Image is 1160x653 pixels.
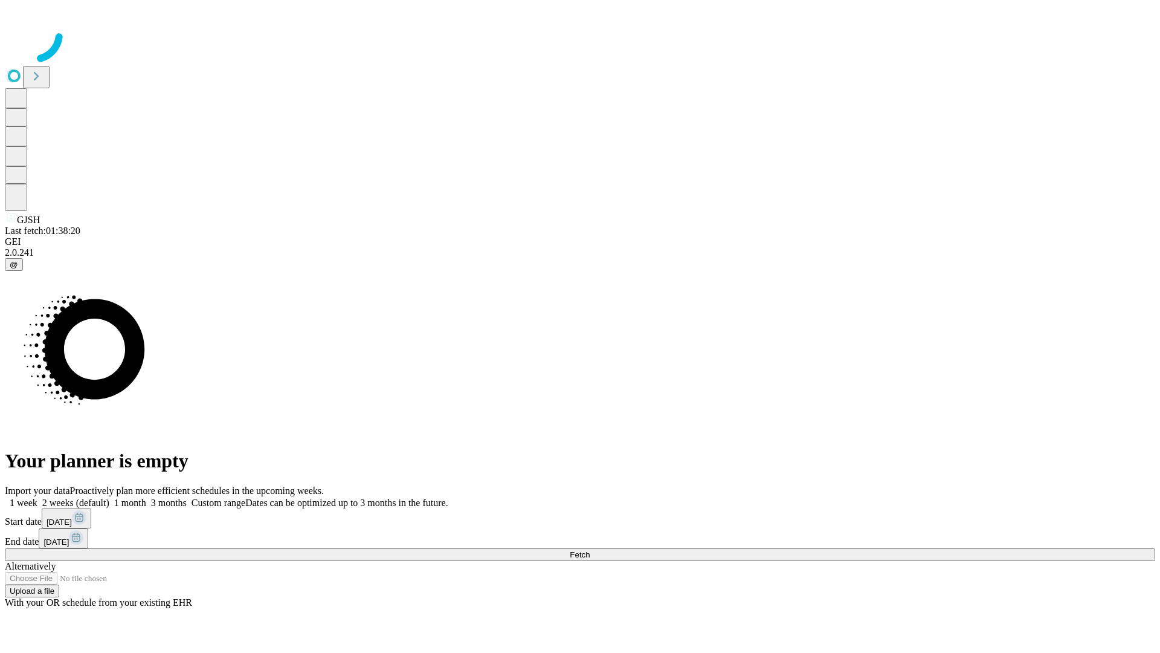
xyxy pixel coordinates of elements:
[245,498,448,508] span: Dates can be optimized up to 3 months in the future.
[43,538,69,547] span: [DATE]
[10,498,37,508] span: 1 week
[5,258,23,271] button: @
[5,561,56,571] span: Alternatively
[42,508,91,528] button: [DATE]
[47,518,72,527] span: [DATE]
[5,597,192,608] span: With your OR schedule from your existing EHR
[5,508,1155,528] div: Start date
[5,226,80,236] span: Last fetch: 01:38:20
[5,585,59,597] button: Upload a file
[10,260,18,269] span: @
[17,215,40,225] span: GJSH
[192,498,245,508] span: Custom range
[570,550,590,559] span: Fetch
[151,498,187,508] span: 3 months
[5,236,1155,247] div: GEI
[5,450,1155,472] h1: Your planner is empty
[5,528,1155,548] div: End date
[5,548,1155,561] button: Fetch
[114,498,146,508] span: 1 month
[39,528,88,548] button: [DATE]
[42,498,109,508] span: 2 weeks (default)
[5,486,70,496] span: Import your data
[70,486,324,496] span: Proactively plan more efficient schedules in the upcoming weeks.
[5,247,1155,258] div: 2.0.241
